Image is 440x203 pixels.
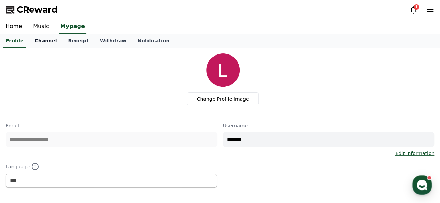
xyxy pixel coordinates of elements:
a: Notification [132,34,175,48]
a: CReward [6,4,58,15]
a: 1 [409,6,418,14]
a: Profile [3,34,26,48]
label: Change Profile Image [187,92,259,105]
a: Receipt [62,34,94,48]
a: Mypage [59,19,86,34]
span: Home [18,156,30,161]
span: Messages [58,156,78,162]
a: Settings [90,145,134,163]
span: CReward [17,4,58,15]
span: Settings [103,156,120,161]
a: Withdraw [94,34,132,48]
div: 1 [414,4,419,10]
a: Messages [46,145,90,163]
p: Language [6,162,217,171]
a: Edit Information [395,150,434,157]
img: profile_image [206,53,240,87]
a: Music [27,19,55,34]
a: Home [2,145,46,163]
a: Channel [29,34,62,48]
p: Username [223,122,435,129]
p: Email [6,122,217,129]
